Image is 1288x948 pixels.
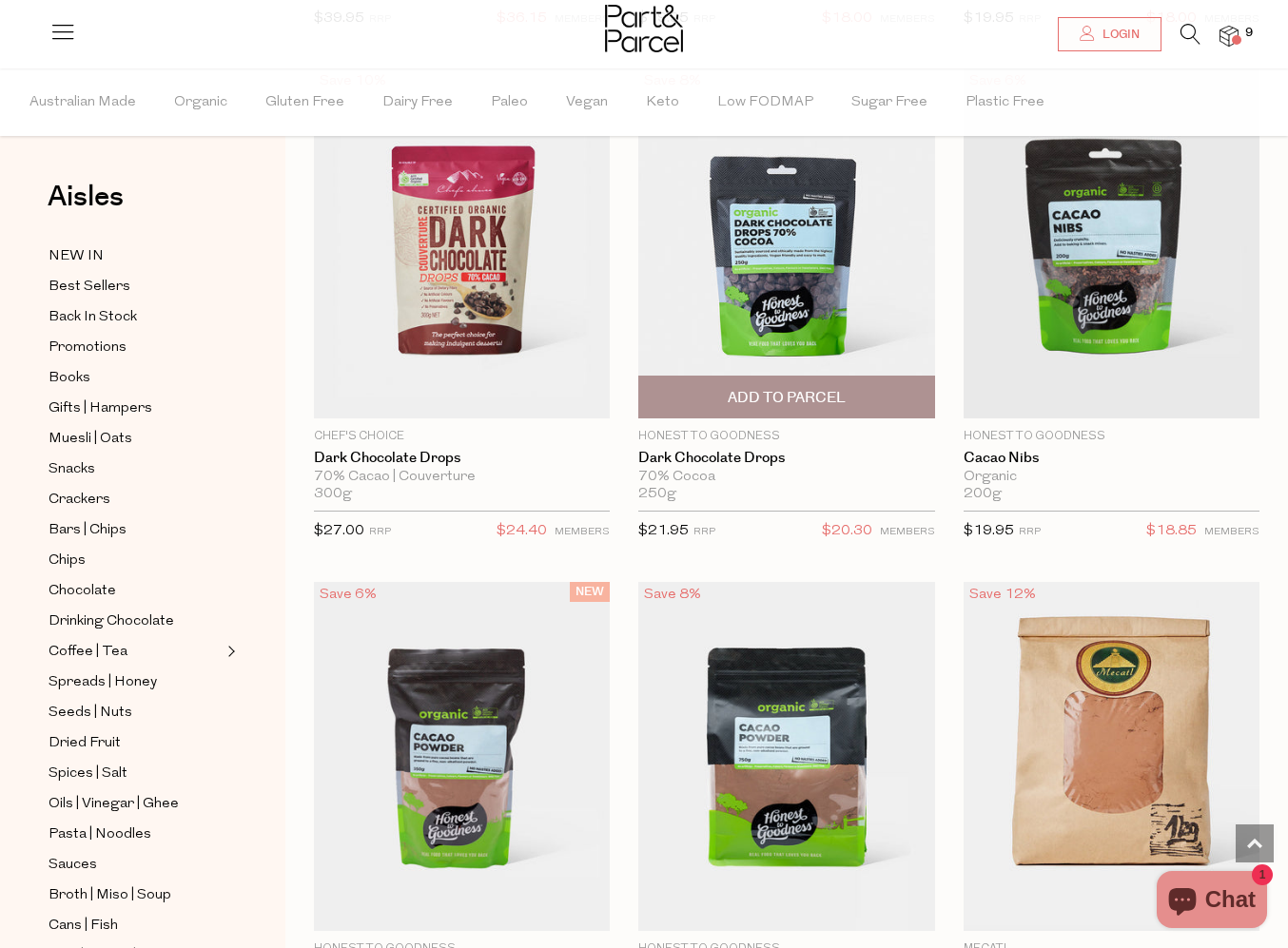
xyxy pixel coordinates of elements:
img: Cacao Nibs [964,68,1259,418]
span: Chocolate [49,580,116,603]
span: 250g [638,486,676,503]
a: Books [49,366,222,390]
a: Pasta | Noodles [49,822,222,846]
span: Sugar Free [851,69,927,136]
span: Drinking Chocolate [49,610,174,633]
div: 70% Cacao | Couverture [314,469,610,486]
img: Dark Chocolate Drops [314,68,610,418]
button: Add To Parcel [638,376,934,418]
a: Sauces [49,853,222,877]
a: Bars | Chips [49,518,222,542]
img: Dark Chocolate Drops [638,68,934,418]
span: Login [1098,27,1140,43]
inbox-online-store-chat: Shopify online store chat [1151,871,1273,933]
span: $27.00 [314,524,364,538]
a: Promotions [49,336,222,359]
div: Save 8% [638,582,707,608]
span: NEW IN [49,245,104,268]
span: Oils | Vinegar | Ghee [49,793,179,816]
a: Back In Stock [49,305,222,329]
span: Seeds | Nuts [49,702,132,725]
span: 9 [1240,25,1258,42]
span: Muesli | Oats [49,428,132,451]
a: Spreads | Honey [49,670,222,694]
span: $24.40 [497,519,547,544]
span: Coffee | Tea [49,641,127,664]
span: Plastic Free [966,69,1044,136]
span: Spreads | Honey [49,671,157,694]
a: Login [1058,17,1161,51]
a: Spices | Salt [49,762,222,785]
span: Chips [49,550,86,572]
p: Honest to Goodness [964,428,1259,445]
a: Seeds | Nuts [49,701,222,725]
span: 200g [964,486,1002,503]
span: Broth | Miso | Soup [49,884,171,907]
a: Oils | Vinegar | Ghee [49,792,222,816]
small: MEMBERS [1204,527,1259,537]
a: Cans | Fish [49,914,222,938]
img: Cacao Powder [314,581,610,931]
span: Back In Stock [49,306,137,329]
span: $21.95 [638,524,689,538]
span: Paleo [491,69,528,136]
a: Crackers [49,488,222,512]
span: Australian Made [29,69,136,136]
span: Cans | Fish [49,915,118,938]
a: Best Sellers [49,275,222,299]
div: Save 12% [964,582,1042,608]
a: Dark Chocolate Drops [638,450,934,467]
span: Books [49,367,90,390]
div: Save 6% [314,582,382,608]
small: RRP [369,527,391,537]
a: Aisles [48,183,124,230]
a: Dark Chocolate Drops [314,450,610,467]
small: RRP [1019,527,1041,537]
span: Snacks [49,458,95,481]
a: NEW IN [49,244,222,268]
p: Honest to Goodness [638,428,934,445]
span: Gluten Free [265,69,344,136]
small: RRP [693,527,715,537]
a: Coffee | Tea [49,640,222,664]
small: MEMBERS [880,527,935,537]
span: Low FODMAP [717,69,813,136]
a: Gifts | Hampers [49,397,222,420]
a: Dried Fruit [49,731,222,755]
a: Snacks [49,457,222,481]
span: Organic [174,69,227,136]
small: MEMBERS [555,527,610,537]
a: Muesli | Oats [49,427,222,451]
span: NEW [570,582,610,602]
a: Broth | Miso | Soup [49,883,222,907]
span: Promotions [49,337,127,359]
img: Part&Parcel [605,5,683,52]
a: Drinking Chocolate [49,609,222,633]
span: Vegan [566,69,608,136]
img: Cacao Powder [964,581,1259,931]
span: $20.30 [822,519,872,544]
span: 300g [314,486,352,503]
span: Dairy Free [382,69,453,136]
span: $18.85 [1146,519,1197,544]
span: Spices | Salt [49,763,127,785]
a: Chocolate [49,579,222,603]
div: Organic [964,469,1259,486]
span: Crackers [49,489,110,512]
span: Pasta | Noodles [49,823,151,846]
button: Expand/Collapse Coffee | Tea [223,640,236,663]
span: Sauces [49,854,97,877]
span: Aisles [48,176,124,218]
span: Keto [646,69,679,136]
div: 70% Cocoa [638,469,934,486]
a: Chips [49,549,222,572]
span: Best Sellers [49,276,130,299]
a: 9 [1220,26,1239,46]
span: Dried Fruit [49,732,121,755]
span: Gifts | Hampers [49,397,152,420]
p: Chef's Choice [314,428,610,445]
span: $19.95 [964,524,1014,538]
span: Add To Parcel [728,388,846,408]
a: Cacao Nibs [964,450,1259,467]
span: Bars | Chips [49,519,127,542]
